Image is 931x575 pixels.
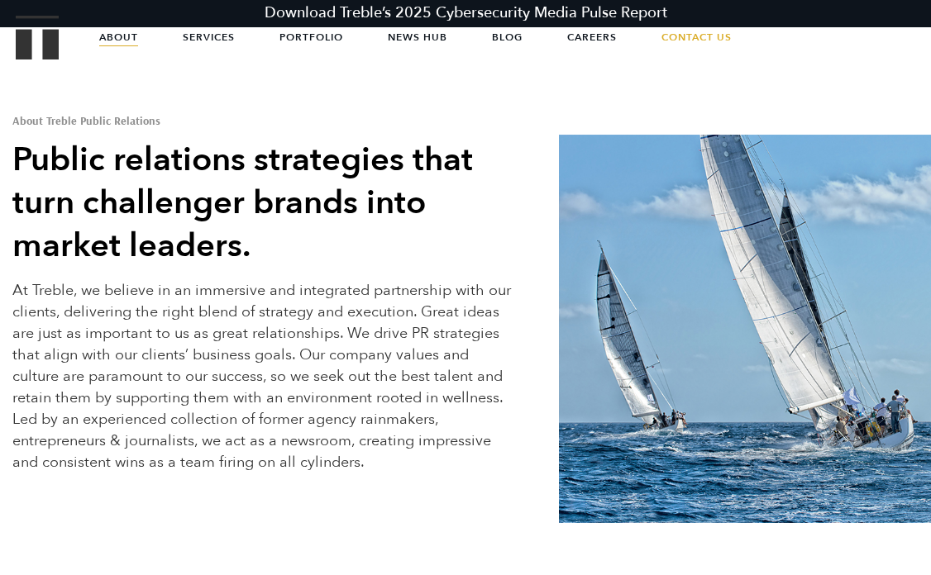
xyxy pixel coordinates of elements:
a: Blog [492,17,523,58]
a: Treble Homepage [17,17,58,59]
a: Careers [567,17,617,58]
img: Treble logo [16,16,60,60]
a: News Hub [388,17,447,58]
a: Services [183,17,235,58]
a: Contact Us [661,17,732,58]
h1: About Treble Public Relations [12,115,514,126]
h2: Public relations strategies that turn challenger brands into market leaders. [12,139,514,268]
a: Portfolio [279,17,343,58]
p: At Treble, we believe in an immersive and integrated partnership with our clients, delivering the... [12,280,514,473]
a: About [99,17,138,58]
